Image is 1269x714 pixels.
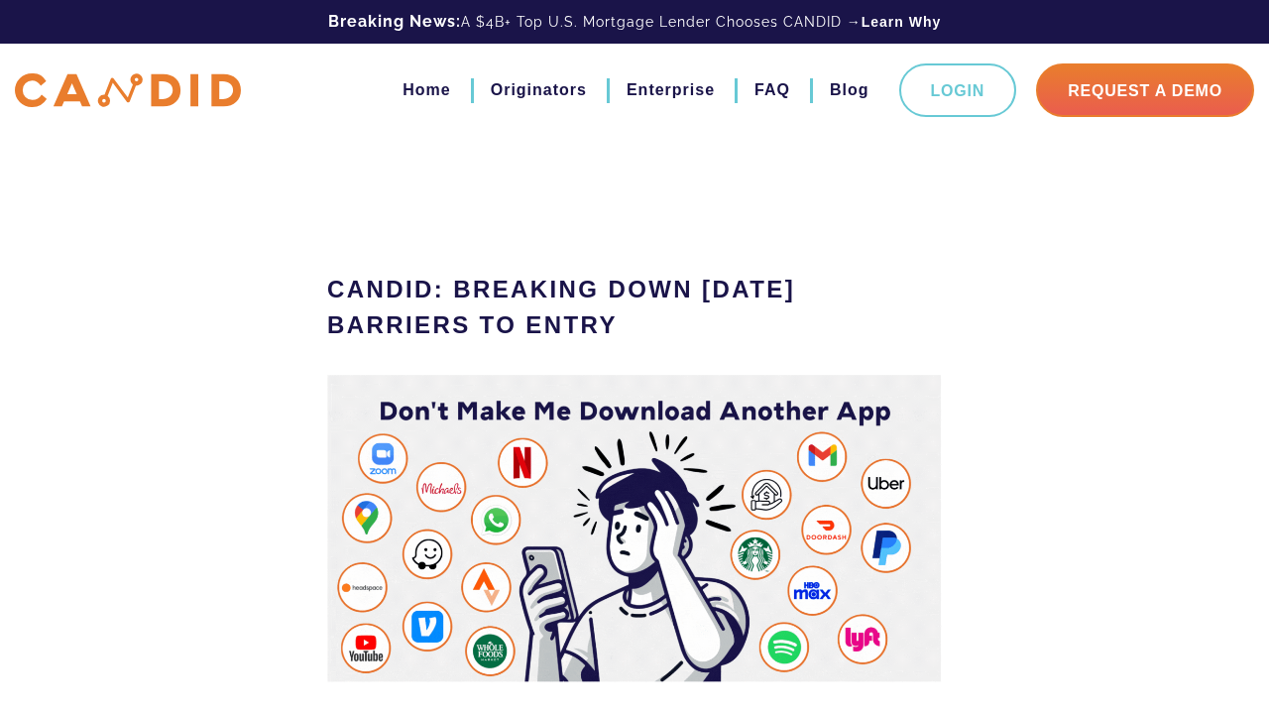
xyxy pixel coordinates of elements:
[403,73,450,107] a: Home
[327,272,942,343] h1: CANDID: Breaking Down [DATE] Barriers To Entry
[862,12,942,32] a: Learn Why
[1036,63,1254,117] a: Request A Demo
[754,73,790,107] a: FAQ
[627,73,715,107] a: Enterprise
[491,73,587,107] a: Originators
[830,73,869,107] a: Blog
[15,73,241,108] img: CANDID APP
[899,63,1017,117] a: Login
[328,12,461,31] b: Breaking News:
